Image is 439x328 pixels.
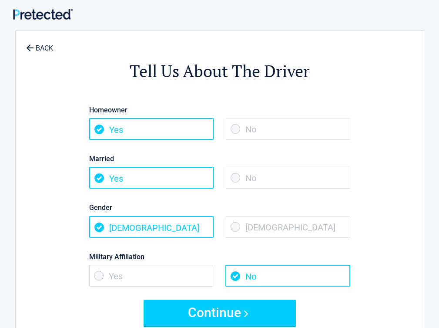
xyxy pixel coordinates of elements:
label: Military Affiliation [89,251,350,263]
label: Homeowner [89,104,350,116]
span: [DEMOGRAPHIC_DATA] [89,216,214,238]
span: Yes [89,265,214,287]
span: [DEMOGRAPHIC_DATA] [226,216,350,238]
button: Continue [144,300,296,326]
span: Yes [89,118,214,140]
span: No [226,167,350,189]
span: No [226,118,350,140]
label: Gender [89,202,350,213]
label: Married [89,153,350,165]
span: Yes [89,167,214,189]
a: BACK [24,37,55,52]
img: Main Logo [13,9,73,20]
span: No [225,265,350,287]
h2: Tell Us About The Driver [64,60,376,82]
